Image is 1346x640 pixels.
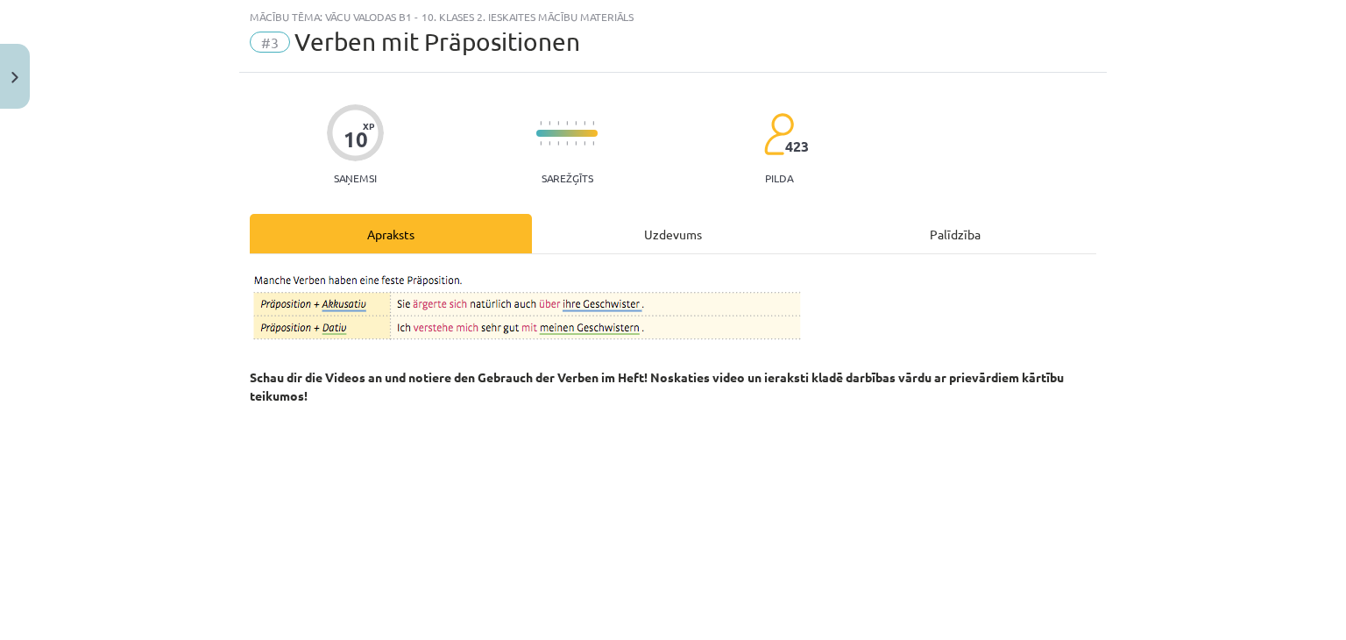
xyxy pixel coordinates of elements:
[584,141,585,146] img: icon-short-line-57e1e144782c952c97e751825c79c345078a6d821885a25fce030b3d8c18986b.svg
[344,127,368,152] div: 10
[566,141,568,146] img: icon-short-line-57e1e144782c952c97e751825c79c345078a6d821885a25fce030b3d8c18986b.svg
[250,32,290,53] span: #3
[250,11,1096,23] div: Mācību tēma: Vācu valodas b1 - 10. klases 2. ieskaites mācību materiāls
[542,172,593,184] p: Sarežģīts
[566,121,568,125] img: icon-short-line-57e1e144782c952c97e751825c79c345078a6d821885a25fce030b3d8c18986b.svg
[327,172,384,184] p: Saņemsi
[11,72,18,83] img: icon-close-lesson-0947bae3869378f0d4975bcd49f059093ad1ed9edebbc8119c70593378902aed.svg
[250,214,532,253] div: Apraksts
[814,214,1096,253] div: Palīdzība
[532,214,814,253] div: Uzdevums
[592,121,594,125] img: icon-short-line-57e1e144782c952c97e751825c79c345078a6d821885a25fce030b3d8c18986b.svg
[540,141,542,146] img: icon-short-line-57e1e144782c952c97e751825c79c345078a6d821885a25fce030b3d8c18986b.svg
[540,121,542,125] img: icon-short-line-57e1e144782c952c97e751825c79c345078a6d821885a25fce030b3d8c18986b.svg
[575,121,577,125] img: icon-short-line-57e1e144782c952c97e751825c79c345078a6d821885a25fce030b3d8c18986b.svg
[763,112,794,156] img: students-c634bb4e5e11cddfef0936a35e636f08e4e9abd3cc4e673bd6f9a4125e45ecb1.svg
[575,141,577,146] img: icon-short-line-57e1e144782c952c97e751825c79c345078a6d821885a25fce030b3d8c18986b.svg
[294,27,580,56] span: Verben mit Präpositionen
[592,141,594,146] img: icon-short-line-57e1e144782c952c97e751825c79c345078a6d821885a25fce030b3d8c18986b.svg
[250,369,1064,403] b: Schau dir die Videos an und notiere den Gebrauch der Verben im Heft! Noskaties video un ieraksti ...
[785,139,809,154] span: 423
[549,141,550,146] img: icon-short-line-57e1e144782c952c97e751825c79c345078a6d821885a25fce030b3d8c18986b.svg
[557,121,559,125] img: icon-short-line-57e1e144782c952c97e751825c79c345078a6d821885a25fce030b3d8c18986b.svg
[765,172,793,184] p: pilda
[549,121,550,125] img: icon-short-line-57e1e144782c952c97e751825c79c345078a6d821885a25fce030b3d8c18986b.svg
[584,121,585,125] img: icon-short-line-57e1e144782c952c97e751825c79c345078a6d821885a25fce030b3d8c18986b.svg
[363,121,374,131] span: XP
[557,141,559,146] img: icon-short-line-57e1e144782c952c97e751825c79c345078a6d821885a25fce030b3d8c18986b.svg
